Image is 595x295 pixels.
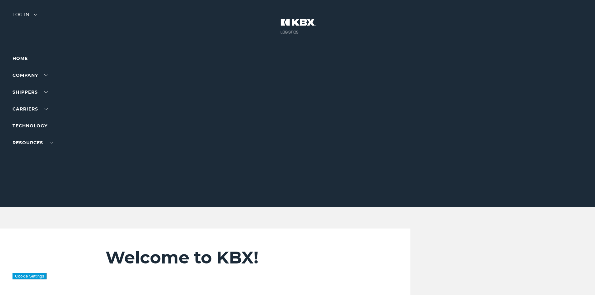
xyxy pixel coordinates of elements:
[12,123,47,129] a: Technology
[12,56,28,61] a: Home
[106,247,373,268] h2: Welcome to KBX!
[12,72,48,78] a: Company
[274,12,321,40] img: kbx logo
[12,89,48,95] a: SHIPPERS
[12,273,47,279] button: Cookie Settings
[12,106,48,112] a: Carriers
[12,140,53,145] a: RESOURCES
[34,14,37,16] img: arrow
[12,12,37,22] div: Log in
